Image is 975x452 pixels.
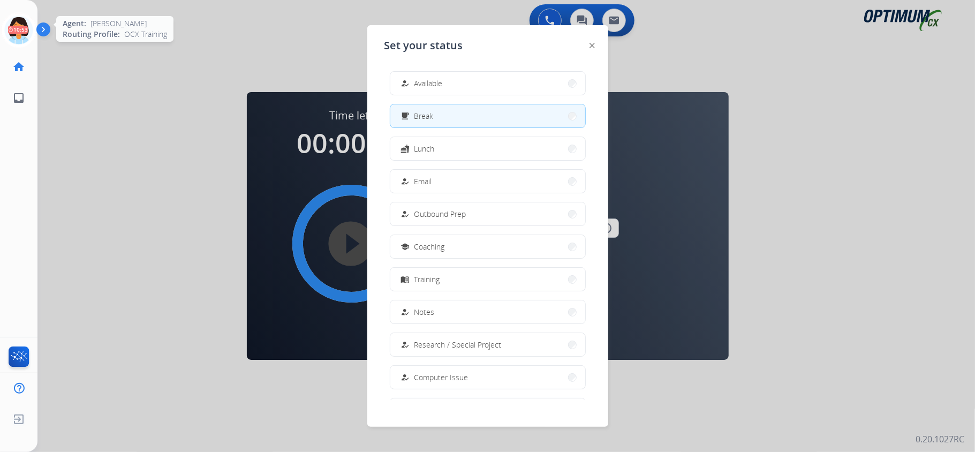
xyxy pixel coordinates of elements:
span: Outbound Prep [414,208,466,220]
span: Notes [414,306,435,318]
span: Set your status [384,38,463,53]
button: Coaching [390,235,585,258]
mat-icon: how_to_reg [400,307,410,317]
span: Agent: [63,18,86,29]
button: Lunch [390,137,585,160]
button: Email [390,170,585,193]
mat-icon: school [400,242,410,251]
span: Computer Issue [414,372,468,383]
button: Available [390,72,585,95]
span: [PERSON_NAME] [90,18,147,29]
span: Coaching [414,241,445,252]
mat-icon: inbox [12,92,25,104]
p: 0.20.1027RC [916,433,964,446]
span: Training [414,274,440,285]
mat-icon: how_to_reg [400,340,410,349]
span: Routing Profile: [63,29,120,40]
span: Lunch [414,143,435,154]
mat-icon: how_to_reg [400,79,410,88]
img: close-button [589,43,595,48]
button: Break [390,104,585,127]
span: Email [414,176,432,187]
button: Internet Issue [390,398,585,421]
span: OCX Training [124,29,167,40]
mat-icon: free_breakfast [400,111,410,120]
span: Research / Special Project [414,339,502,350]
button: Computer Issue [390,366,585,389]
mat-icon: how_to_reg [400,373,410,382]
mat-icon: how_to_reg [400,209,410,219]
mat-icon: menu_book [400,275,410,284]
button: Notes [390,300,585,323]
button: Outbound Prep [390,202,585,225]
mat-icon: how_to_reg [400,177,410,186]
mat-icon: fastfood [400,144,410,153]
span: Available [414,78,443,89]
span: Break [414,110,434,122]
button: Research / Special Project [390,333,585,356]
mat-icon: home [12,61,25,73]
button: Training [390,268,585,291]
